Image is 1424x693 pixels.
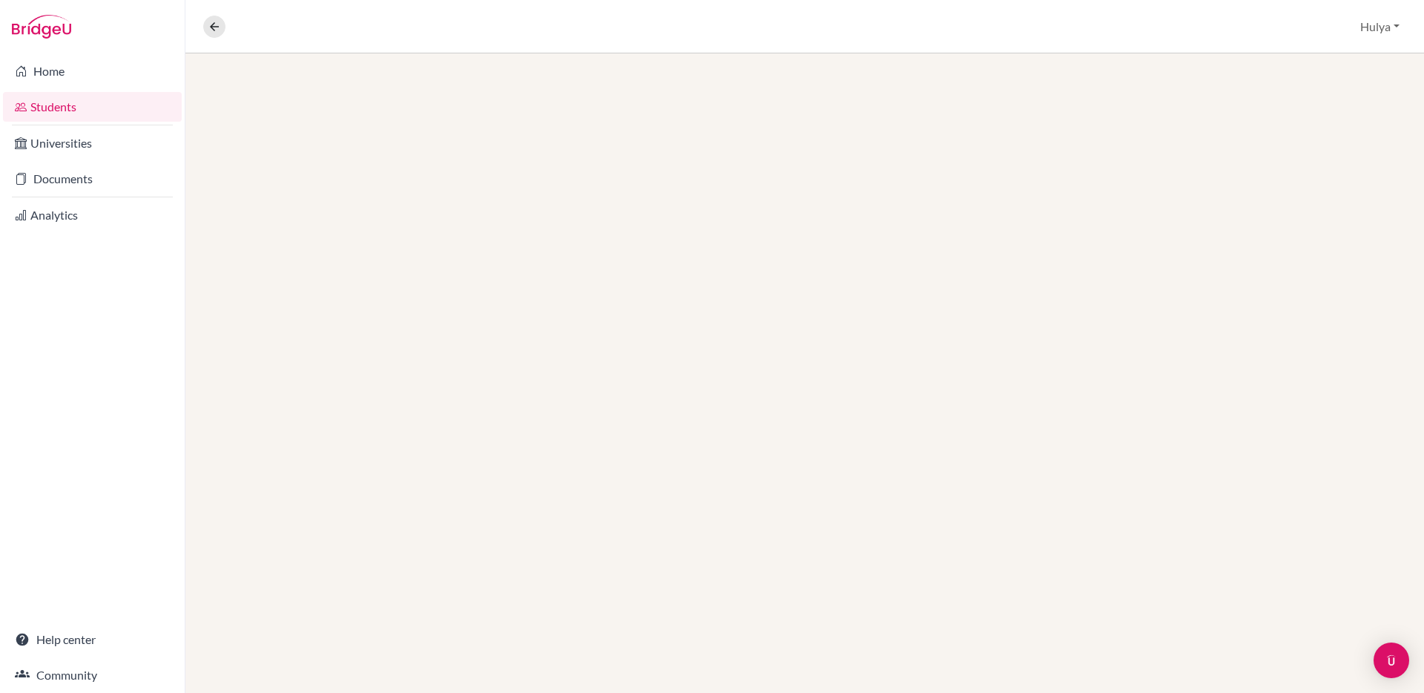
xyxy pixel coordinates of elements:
[1354,13,1406,41] button: Hulya
[1374,643,1409,678] div: Open Intercom Messenger
[3,56,182,86] a: Home
[3,200,182,230] a: Analytics
[3,128,182,158] a: Universities
[3,92,182,122] a: Students
[12,15,71,39] img: Bridge-U
[3,660,182,690] a: Community
[3,164,182,194] a: Documents
[3,625,182,654] a: Help center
